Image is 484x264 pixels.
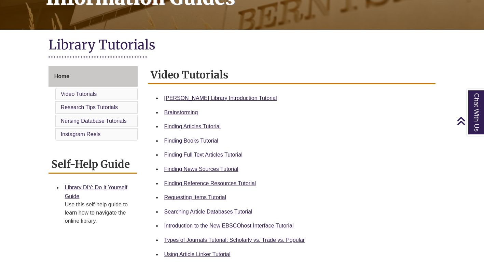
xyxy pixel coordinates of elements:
a: Brainstorming [164,109,198,115]
div: Use this self-help guide to learn how to navigate the online library. [65,201,132,225]
h2: Video Tutorials [148,66,436,84]
a: Finding Books Tutorial [164,138,218,144]
a: [PERSON_NAME] Library Introduction Tutorial [164,95,277,101]
a: Research Tips Tutorials [61,104,118,110]
h1: Library Tutorials [49,36,436,55]
a: Instagram Reels [61,131,101,137]
a: Finding Full Text Articles Tutorial [164,152,243,158]
a: Using Article Linker Tutorial [164,251,231,257]
a: Finding Reference Resources Tutorial [164,180,256,186]
a: Nursing Database Tutorials [61,118,127,124]
a: Home [49,66,138,87]
a: Library DIY: Do It Yourself Guide [65,185,127,199]
a: Finding Articles Tutorial [164,123,221,129]
a: Finding News Sources Tutorial [164,166,238,172]
a: Introduction to the New EBSCOhost Interface Tutorial [164,223,294,229]
a: Back to Top [457,116,482,126]
a: Video Tutorials [61,91,97,97]
h2: Self-Help Guide [49,156,137,174]
div: Guide Page Menu [49,66,138,142]
span: Home [54,73,69,79]
a: Searching Article Databases Tutorial [164,209,252,215]
a: Requesting Items Tutorial [164,194,226,200]
a: Types of Journals Tutorial: Scholarly vs. Trade vs. Popular [164,237,305,243]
